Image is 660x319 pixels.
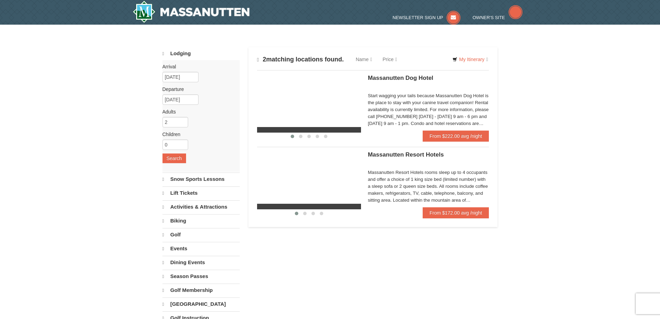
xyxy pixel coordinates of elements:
[162,131,235,138] label: Children
[162,242,240,255] a: Events
[368,92,489,127] div: Start wagging your tails because Massanutten Dog Hotel is the place to stay with your canine trav...
[133,1,250,23] a: Massanutten Resort
[448,54,492,65] a: My Itinerary
[162,284,240,297] a: Golf Membership
[393,15,443,20] span: Newsletter Sign Up
[162,153,186,163] button: Search
[473,15,522,20] a: Owner's Site
[351,52,377,66] a: Name
[423,207,489,218] a: From $172.00 avg /night
[162,86,235,93] label: Departure
[162,200,240,213] a: Activities & Attractions
[162,47,240,60] a: Lodging
[162,214,240,227] a: Biking
[162,256,240,269] a: Dining Events
[133,1,250,23] img: Massanutten Resort Logo
[162,173,240,186] a: Snow Sports Lessons
[368,169,489,204] div: Massanutten Resort Hotels rooms sleep up to 4 occupants and offer a choice of 1 king size bed (li...
[162,270,240,283] a: Season Passes
[368,75,433,81] span: Massanutten Dog Hotel
[162,297,240,311] a: [GEOGRAPHIC_DATA]
[423,131,489,142] a: From $222.00 avg /night
[377,52,402,66] a: Price
[162,108,235,115] label: Adults
[162,228,240,241] a: Golf
[162,186,240,200] a: Lift Tickets
[368,151,444,158] span: Massanutten Resort Hotels
[393,15,460,20] a: Newsletter Sign Up
[473,15,505,20] span: Owner's Site
[162,63,235,70] label: Arrival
